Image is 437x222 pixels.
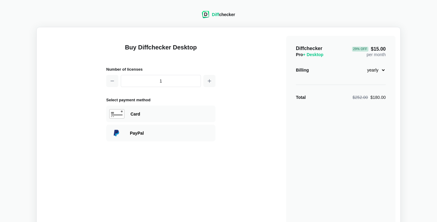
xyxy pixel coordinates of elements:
[106,97,215,103] h2: Select payment method
[130,130,212,136] div: Paying with PayPal
[202,11,209,18] img: Diffchecker logo
[352,47,368,52] div: 29 % Off
[121,75,201,87] input: 1
[352,47,386,52] span: $15.00
[130,111,212,117] div: Paying with Card
[106,106,215,122] div: Paying with Card
[202,14,235,19] a: Diffchecker logoDiffchecker
[353,95,368,100] span: $252.00
[106,125,215,141] div: Paying with PayPal
[296,52,324,57] span: Pro
[303,52,323,57] span: + Desktop
[352,45,386,58] div: per month
[106,66,215,72] h2: Number of licenses
[296,46,322,51] span: Diffchecker
[353,94,386,100] div: $180.00
[212,12,235,18] div: checker
[106,43,215,59] h1: Buy Diffchecker Desktop
[296,67,309,73] div: Billing
[296,95,306,100] strong: Total
[212,12,219,17] span: Diff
